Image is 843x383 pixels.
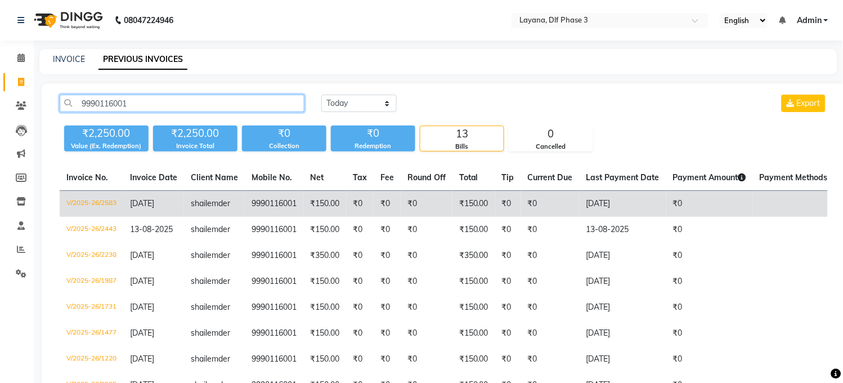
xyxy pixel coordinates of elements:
[346,217,374,243] td: ₹0
[401,217,452,243] td: ₹0
[495,269,521,295] td: ₹0
[521,269,580,295] td: ₹0
[303,346,346,372] td: ₹150.00
[420,126,504,142] div: 13
[303,217,346,243] td: ₹150.00
[495,191,521,217] td: ₹0
[797,98,820,108] span: Export
[374,320,401,346] td: ₹0
[666,269,753,295] td: ₹0
[242,141,326,151] div: Collection
[521,191,580,217] td: ₹0
[303,295,346,320] td: ₹150.00
[130,224,173,234] span: 13-08-2025
[64,141,149,151] div: Value (Ex. Redemption)
[452,346,495,372] td: ₹150.00
[245,320,303,346] td: 9990116001
[495,295,521,320] td: ₹0
[245,346,303,372] td: 9990116001
[153,126,237,141] div: ₹2,250.00
[303,243,346,269] td: ₹350.00
[245,217,303,243] td: 9990116001
[374,243,401,269] td: ₹0
[502,172,514,182] span: Tip
[495,320,521,346] td: ₹0
[521,243,580,269] td: ₹0
[60,346,123,372] td: V/2025-26/1220
[130,250,154,260] span: [DATE]
[374,191,401,217] td: ₹0
[303,320,346,346] td: ₹150.00
[374,346,401,372] td: ₹0
[509,126,593,142] div: 0
[245,269,303,295] td: 9990116001
[401,191,452,217] td: ₹0
[130,276,154,286] span: [DATE]
[98,50,187,70] a: PREVIOUS INVOICES
[797,15,822,26] span: Admin
[331,126,415,141] div: ₹0
[153,141,237,151] div: Invoice Total
[245,191,303,217] td: 9990116001
[374,217,401,243] td: ₹0
[191,354,230,364] span: shailemder
[495,217,521,243] td: ₹0
[401,243,452,269] td: ₹0
[124,5,173,36] b: 08047224946
[310,172,324,182] span: Net
[586,172,660,182] span: Last Payment Date
[673,172,746,182] span: Payment Amount
[353,172,367,182] span: Tax
[666,346,753,372] td: ₹0
[64,126,149,141] div: ₹2,250.00
[130,328,154,338] span: [DATE]
[580,191,666,217] td: [DATE]
[452,320,495,346] td: ₹150.00
[580,243,666,269] td: [DATE]
[666,295,753,320] td: ₹0
[303,269,346,295] td: ₹150.00
[191,224,230,234] span: shailemder
[346,320,374,346] td: ₹0
[303,191,346,217] td: ₹150.00
[191,198,230,208] span: shailemder
[29,5,106,36] img: logo
[60,320,123,346] td: V/2025-26/1477
[60,295,123,320] td: V/2025-26/1731
[452,269,495,295] td: ₹150.00
[130,198,154,208] span: [DATE]
[521,217,580,243] td: ₹0
[191,276,230,286] span: shailemder
[452,243,495,269] td: ₹350.00
[380,172,394,182] span: Fee
[452,295,495,320] td: ₹150.00
[407,172,446,182] span: Round Off
[666,243,753,269] td: ₹0
[60,269,123,295] td: V/2025-26/1987
[130,354,154,364] span: [DATE]
[245,295,303,320] td: 9990116001
[331,141,415,151] div: Redemption
[346,191,374,217] td: ₹0
[401,269,452,295] td: ₹0
[760,172,836,182] span: Payment Methods
[374,269,401,295] td: ₹0
[60,243,123,269] td: V/2025-26/2238
[509,142,593,152] div: Cancelled
[580,295,666,320] td: [DATE]
[346,295,374,320] td: ₹0
[580,346,666,372] td: [DATE]
[245,243,303,269] td: 9990116001
[495,346,521,372] td: ₹0
[60,95,304,112] input: Search by Name/Mobile/Email/Invoice No
[191,250,230,260] span: shailemder
[130,302,154,312] span: [DATE]
[495,243,521,269] td: ₹0
[346,269,374,295] td: ₹0
[420,142,504,152] div: Bills
[401,295,452,320] td: ₹0
[191,302,230,312] span: shailemder
[191,328,230,338] span: shailemder
[521,346,580,372] td: ₹0
[401,346,452,372] td: ₹0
